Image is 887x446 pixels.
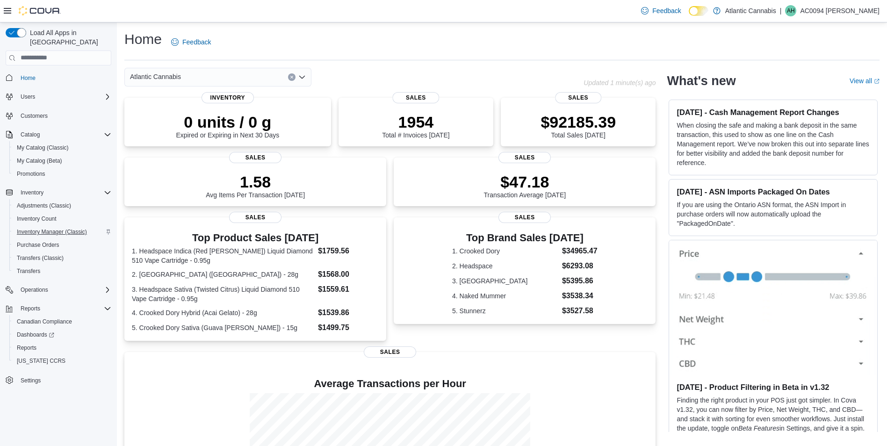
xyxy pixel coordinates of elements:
[17,374,111,386] span: Settings
[17,202,71,209] span: Adjustments (Classic)
[2,109,115,122] button: Customers
[9,341,115,354] button: Reports
[318,307,379,318] dd: $1539.86
[452,276,558,286] dt: 3. [GEOGRAPHIC_DATA]
[9,154,115,167] button: My Catalog (Beta)
[17,170,45,178] span: Promotions
[677,121,870,167] p: When closing the safe and making a bank deposit in the same transaction, this used to show as one...
[17,241,59,249] span: Purchase Orders
[17,72,39,84] a: Home
[21,189,43,196] span: Inventory
[393,92,439,103] span: Sales
[738,424,779,432] em: Beta Features
[9,328,115,341] a: Dashboards
[318,322,379,333] dd: $1499.75
[17,215,57,223] span: Inventory Count
[677,396,870,442] p: Finding the right product in your POS just got simpler. In Cova v1.32, you can now filter by Pric...
[13,252,111,264] span: Transfers (Classic)
[364,346,416,358] span: Sales
[318,284,379,295] dd: $1559.61
[17,303,111,314] span: Reports
[9,212,115,225] button: Inventory Count
[13,355,69,367] a: [US_STATE] CCRS
[562,245,598,257] dd: $34965.47
[13,239,63,251] a: Purchase Orders
[21,286,48,294] span: Operations
[21,74,36,82] span: Home
[167,33,215,51] a: Feedback
[17,254,64,262] span: Transfers (Classic)
[17,284,52,295] button: Operations
[13,329,111,340] span: Dashboards
[498,152,551,163] span: Sales
[21,93,35,101] span: Users
[17,91,111,102] span: Users
[13,200,111,211] span: Adjustments (Classic)
[21,305,40,312] span: Reports
[9,199,115,212] button: Adjustments (Classic)
[132,270,314,279] dt: 2. [GEOGRAPHIC_DATA] ([GEOGRAPHIC_DATA]) - 28g
[13,200,75,211] a: Adjustments (Classic)
[19,6,61,15] img: Cova
[17,318,72,325] span: Canadian Compliance
[13,266,111,277] span: Transfers
[176,113,279,131] p: 0 units / 0 g
[130,71,181,82] span: Atlantic Cannabis
[288,73,296,81] button: Clear input
[17,157,62,165] span: My Catalog (Beta)
[555,92,601,103] span: Sales
[9,354,115,367] button: [US_STATE] CCRS
[298,73,306,81] button: Open list of options
[9,225,115,238] button: Inventory Manager (Classic)
[17,331,54,338] span: Dashboards
[484,173,566,191] p: $47.18
[132,308,314,317] dt: 4. Crooked Dory Hybrid (Acai Gelato) - 28g
[13,342,111,353] span: Reports
[132,323,314,332] dt: 5. Crooked Dory Sativa (Guava [PERSON_NAME]) - 15g
[13,239,111,251] span: Purchase Orders
[677,187,870,196] h3: [DATE] - ASN Imports Packaged On Dates
[13,226,91,237] a: Inventory Manager (Classic)
[229,152,281,163] span: Sales
[17,129,111,140] span: Catalog
[26,28,111,47] span: Load All Apps in [GEOGRAPHIC_DATA]
[13,155,111,166] span: My Catalog (Beta)
[17,110,111,122] span: Customers
[562,305,598,317] dd: $3527.58
[21,377,41,384] span: Settings
[17,144,69,151] span: My Catalog (Classic)
[17,284,111,295] span: Operations
[17,187,111,198] span: Inventory
[229,212,281,223] span: Sales
[562,260,598,272] dd: $6293.08
[541,113,616,131] p: $92185.39
[9,238,115,252] button: Purchase Orders
[13,213,111,224] span: Inventory Count
[13,329,58,340] a: Dashboards
[2,302,115,315] button: Reports
[785,5,796,16] div: AC0094 Hayward Allan
[13,142,72,153] a: My Catalog (Classic)
[562,290,598,302] dd: $3538.34
[21,131,40,138] span: Catalog
[2,283,115,296] button: Operations
[541,113,616,139] div: Total Sales [DATE]
[6,67,111,411] nav: Complex example
[652,6,681,15] span: Feedback
[17,267,40,275] span: Transfers
[206,173,305,191] p: 1.58
[318,245,379,257] dd: $1759.56
[206,173,305,199] div: Avg Items Per Transaction [DATE]
[13,226,111,237] span: Inventory Manager (Classic)
[498,212,551,223] span: Sales
[17,344,36,352] span: Reports
[2,128,115,141] button: Catalog
[562,275,598,287] dd: $5395.86
[124,30,162,49] h1: Home
[787,5,795,16] span: AH
[132,378,648,389] h4: Average Transactions per Hour
[17,303,44,314] button: Reports
[132,232,379,244] h3: Top Product Sales [DATE]
[452,246,558,256] dt: 1. Crooked Dory
[21,112,48,120] span: Customers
